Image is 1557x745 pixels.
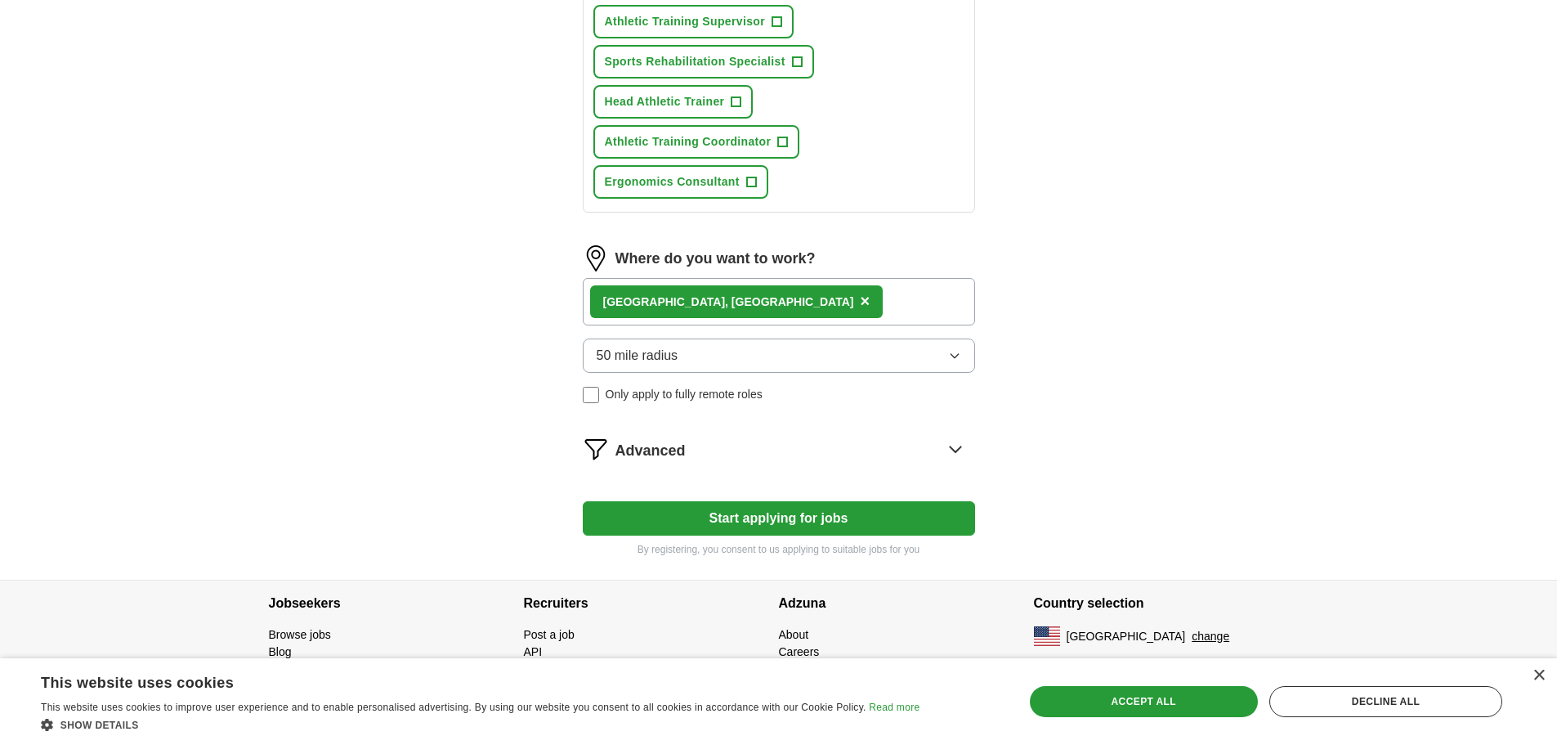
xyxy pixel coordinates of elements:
[779,645,820,658] a: Careers
[605,53,785,70] span: Sports Rehabilitation Specialist
[603,294,854,311] div: , [GEOGRAPHIC_DATA]
[583,501,975,536] button: Start applying for jobs
[583,245,609,272] img: location.png
[869,702,919,713] a: Read more, opens a new window
[1192,628,1229,645] button: change
[269,628,331,641] a: Browse jobs
[605,93,725,110] span: Head Athletic Trainer
[593,165,768,199] button: Ergonomics Consultant
[593,5,794,38] button: Athletic Training Supervisor
[524,628,575,641] a: Post a job
[593,85,754,119] button: Head Athletic Trainer
[583,387,599,403] input: Only apply to fully remote roles
[606,386,763,403] span: Only apply to fully remote roles
[593,45,814,79] button: Sports Rehabilitation Specialist
[1067,628,1186,645] span: [GEOGRAPHIC_DATA]
[615,248,816,270] label: Where do you want to work?
[615,440,686,462] span: Advanced
[605,13,766,30] span: Athletic Training Supervisor
[597,346,678,366] span: 50 mile radius
[860,289,870,314] button: ×
[41,716,919,733] div: Show details
[1030,686,1258,717] div: Accept all
[41,668,879,693] div: This website uses cookies
[1034,581,1289,626] h4: Country selection
[269,645,292,658] a: Blog
[60,720,139,731] span: Show details
[583,542,975,557] p: By registering, you consent to us applying to suitable jobs for you
[605,133,772,150] span: Athletic Training Coordinator
[1269,686,1502,717] div: Decline all
[593,125,800,159] button: Athletic Training Coordinator
[583,339,975,373] button: 50 mile radius
[1532,670,1545,682] div: Close
[1034,626,1060,646] img: US flag
[41,702,866,713] span: This website uses cookies to improve user experience and to enable personalised advertising. By u...
[605,173,740,191] span: Ergonomics Consultant
[603,295,726,308] strong: [GEOGRAPHIC_DATA]
[583,436,609,462] img: filter
[524,645,543,658] a: API
[779,628,809,641] a: About
[860,292,870,310] span: ×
